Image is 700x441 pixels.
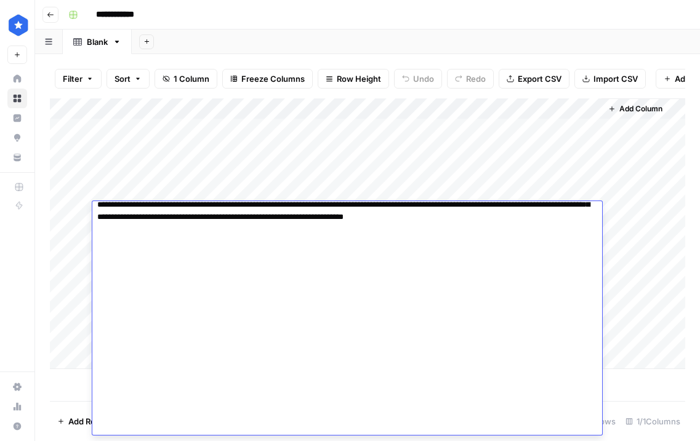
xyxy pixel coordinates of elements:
button: Add Column [603,101,667,117]
a: Home [7,69,27,89]
button: Redo [447,69,494,89]
button: Sort [107,69,150,89]
button: Filter [55,69,102,89]
div: Blank [87,36,108,48]
a: Insights [7,108,27,128]
a: Settings [7,377,27,397]
span: Redo [466,73,486,85]
button: Row Height [318,69,389,89]
a: Opportunities [7,128,27,148]
button: Freeze Columns [222,69,313,89]
span: Export CSV [518,73,561,85]
a: Usage [7,397,27,416]
span: Add Column [619,103,662,114]
a: Browse [7,89,27,108]
a: Blank [63,30,132,54]
span: 1 Column [174,73,209,85]
button: Undo [394,69,442,89]
button: Export CSV [499,69,569,89]
a: Your Data [7,148,27,167]
span: Import CSV [593,73,638,85]
span: Freeze Columns [241,73,305,85]
span: Sort [115,73,131,85]
button: Add Row [50,411,110,431]
div: 1/1 Columns [621,411,685,431]
span: Row Height [337,73,381,85]
button: 1 Column [155,69,217,89]
span: Undo [413,73,434,85]
button: Workspace: ConsumerAffairs [7,10,27,41]
button: Import CSV [574,69,646,89]
img: ConsumerAffairs Logo [7,14,30,36]
span: Filter [63,73,82,85]
span: Add Row [68,415,102,427]
button: Help + Support [7,416,27,436]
